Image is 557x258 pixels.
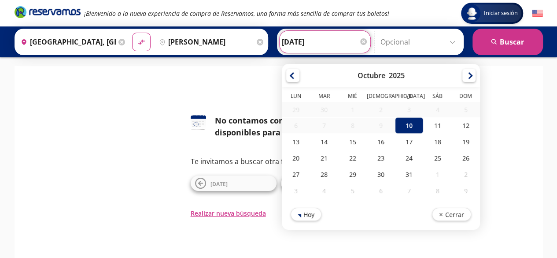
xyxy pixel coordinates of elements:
[282,183,310,199] div: 03-Nov-25
[423,150,451,166] div: 25-Oct-25
[338,183,366,199] div: 05-Nov-25
[210,180,228,188] span: [DATE]
[423,134,451,150] div: 18-Oct-25
[366,102,395,117] div: 02-Oct-25
[395,102,423,117] div: 03-Oct-25
[310,166,338,183] div: 28-Oct-25
[451,117,480,134] div: 12-Oct-25
[282,166,310,183] div: 27-Oct-25
[310,150,338,166] div: 21-Oct-25
[310,134,338,150] div: 14-Oct-25
[395,183,423,199] div: 07-Nov-25
[366,118,395,133] div: 09-Oct-25
[281,176,367,191] button: [DATE]
[338,92,366,102] th: Miércoles
[282,102,310,117] div: 29-Sep-25
[15,5,81,19] i: Brand Logo
[282,134,310,150] div: 13-Oct-25
[15,5,81,21] a: Brand Logo
[395,150,423,166] div: 24-Oct-25
[472,29,543,55] button: Buscar
[282,118,310,133] div: 06-Oct-25
[395,166,423,183] div: 31-Oct-25
[338,102,366,117] div: 01-Oct-25
[480,9,521,18] span: Iniciar sesión
[191,156,367,167] p: Te invitamos a buscar otra fecha o ruta
[338,166,366,183] div: 29-Oct-25
[388,71,404,80] div: 2025
[366,183,395,199] div: 06-Nov-25
[17,31,116,53] input: Buscar Origen
[395,117,423,134] div: 10-Oct-25
[451,92,480,102] th: Domingo
[451,134,480,150] div: 19-Oct-25
[423,183,451,199] div: 08-Nov-25
[423,117,451,134] div: 11-Oct-25
[282,150,310,166] div: 20-Oct-25
[432,208,471,221] button: Cerrar
[310,102,338,117] div: 30-Sep-25
[423,102,451,117] div: 04-Oct-25
[215,115,367,138] div: No contamos con horarios disponibles para esta fecha
[310,92,338,102] th: Martes
[451,183,480,199] div: 09-Nov-25
[282,31,368,53] input: Elegir Fecha
[451,102,480,117] div: 05-Oct-25
[395,134,423,150] div: 17-Oct-25
[451,150,480,166] div: 26-Oct-25
[310,183,338,199] div: 04-Nov-25
[366,134,395,150] div: 16-Oct-25
[338,150,366,166] div: 22-Oct-25
[451,166,480,183] div: 02-Nov-25
[338,118,366,133] div: 08-Oct-25
[366,166,395,183] div: 30-Oct-25
[423,166,451,183] div: 01-Nov-25
[395,92,423,102] th: Viernes
[191,176,277,191] button: [DATE]
[366,150,395,166] div: 23-Oct-25
[380,31,459,53] input: Opcional
[338,134,366,150] div: 15-Oct-25
[282,92,310,102] th: Lunes
[155,31,255,53] input: Buscar Destino
[357,71,385,80] div: Octubre
[191,209,266,218] button: Realizar nueva búsqueda
[366,92,395,102] th: Jueves
[310,118,338,133] div: 07-Oct-25
[532,8,543,19] button: English
[84,9,389,18] em: ¡Bienvenido a la nueva experiencia de compra de Reservamos, una forma más sencilla de comprar tus...
[423,92,451,102] th: Sábado
[291,208,321,221] button: Hoy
